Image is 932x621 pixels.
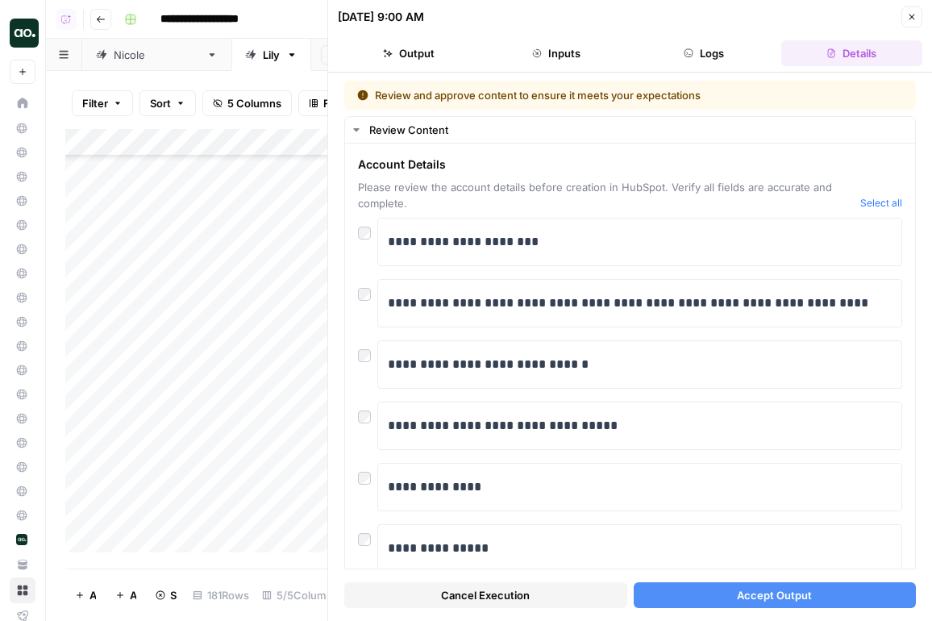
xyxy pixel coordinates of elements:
button: Freeze Columns [298,90,417,116]
button: Inputs [485,40,626,66]
span: Please review the account details before creation in HubSpot. Verify all fields are accurate and ... [358,179,854,211]
button: Review Content [345,117,915,143]
button: Output [338,40,479,66]
img: AirOps Logo [10,19,39,48]
button: Accept Output [634,582,917,608]
button: 5 Columns [202,90,292,116]
button: Sort [139,90,196,116]
button: Logs [634,40,775,66]
a: [PERSON_NAME] [82,39,231,71]
div: Review Content [369,122,905,138]
div: Review and approve content to ensure it meets your expectations [357,87,802,103]
span: Add 10 Rows [130,587,136,603]
a: Browse [10,577,35,603]
span: Sort [150,95,171,111]
span: Stop Runs [170,587,177,603]
button: Stop Runs [146,582,186,608]
a: Home [10,90,35,116]
div: 5/5 Columns [256,582,345,608]
div: [PERSON_NAME] [114,47,200,63]
button: Workspace: AirOps [10,13,35,53]
span: Accept Output [737,587,812,603]
div: 181 Rows [186,582,256,608]
button: Details [781,40,922,66]
button: Filter [72,90,133,116]
span: Filter [82,95,108,111]
div: Lily [263,47,280,63]
span: 5 Columns [227,95,281,111]
button: Cancel Execution [344,582,627,608]
button: Add Row [65,582,106,608]
button: Add 10 Rows [106,582,146,608]
span: Add Row [89,587,96,603]
img: yjux4x3lwinlft1ym4yif8lrli78 [16,534,27,545]
a: Your Data [10,552,35,577]
button: Select all [860,195,902,211]
span: Cancel Execution [441,587,530,603]
div: [DATE] 9:00 AM [338,9,424,25]
a: Lily [231,39,311,71]
span: Account Details [358,156,854,173]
